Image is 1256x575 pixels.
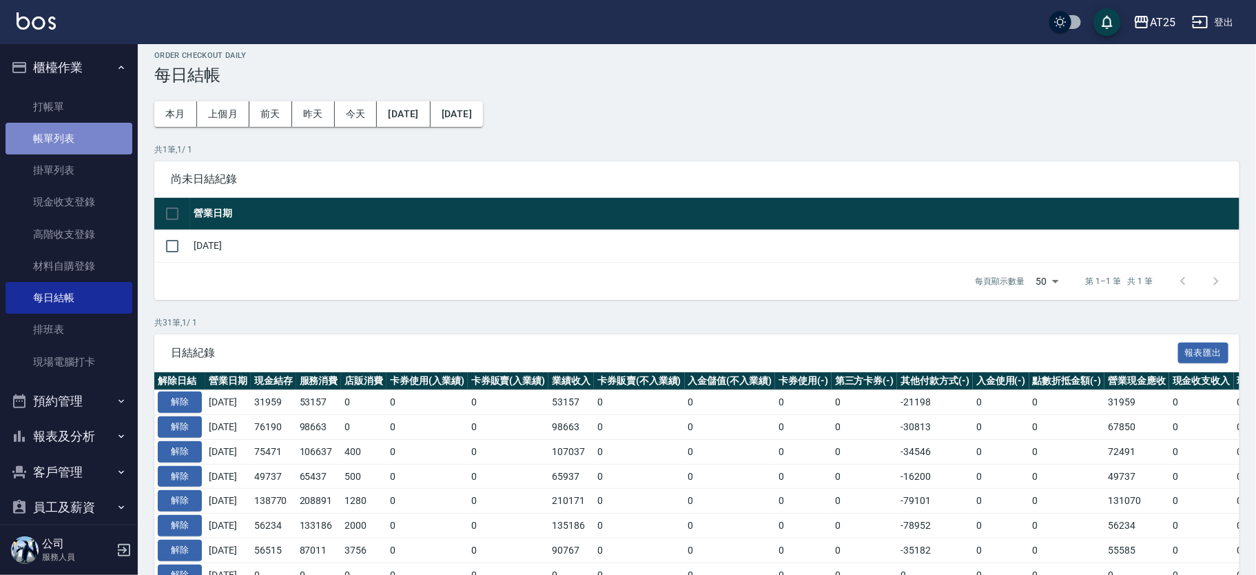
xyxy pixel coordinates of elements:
td: [DATE] [205,415,251,440]
td: 0 [468,390,549,415]
button: AT25 [1128,8,1181,37]
td: 72491 [1104,439,1169,464]
th: 卡券使用(-) [775,372,832,390]
td: 87011 [296,538,342,563]
button: 預約管理 [6,383,132,419]
th: 現金結存 [251,372,296,390]
td: 0 [1169,538,1234,563]
td: [DATE] [190,230,1239,262]
td: 0 [685,538,776,563]
td: 0 [468,514,549,538]
button: [DATE] [377,101,430,127]
td: -35182 [897,538,973,563]
td: 75471 [251,439,296,464]
td: 90767 [548,538,594,563]
td: 0 [832,464,898,489]
a: 打帳單 [6,91,132,123]
td: 0 [832,489,898,514]
button: 解除 [158,416,202,438]
td: 0 [1169,390,1234,415]
td: 0 [387,390,468,415]
div: AT25 [1150,14,1175,31]
td: 0 [387,464,468,489]
div: 50 [1031,263,1064,300]
td: 0 [594,390,685,415]
a: 高階收支登錄 [6,219,132,250]
td: 0 [973,464,1029,489]
td: -16200 [897,464,973,489]
td: 0 [1029,464,1105,489]
td: -21198 [897,390,973,415]
td: 0 [775,538,832,563]
h5: 公司 [42,537,112,551]
th: 其他付款方式(-) [897,372,973,390]
td: 0 [594,415,685,440]
td: 0 [685,415,776,440]
td: [DATE] [205,439,251,464]
button: 解除 [158,392,202,413]
th: 卡券販賣(入業績) [468,372,549,390]
th: 點數折抵金額(-) [1029,372,1105,390]
td: 107037 [548,439,594,464]
td: 400 [341,439,387,464]
th: 店販消費 [341,372,387,390]
td: 31959 [251,390,296,415]
p: 共 1 筆, 1 / 1 [154,143,1239,156]
td: 0 [1029,439,1105,464]
td: 53157 [548,390,594,415]
td: 0 [775,514,832,538]
button: 解除 [158,441,202,463]
td: 31959 [1104,390,1169,415]
td: 65437 [296,464,342,489]
td: 0 [685,390,776,415]
td: 0 [973,439,1029,464]
span: 日結紀錄 [171,346,1178,360]
td: 0 [1169,464,1234,489]
td: 55585 [1104,538,1169,563]
td: 0 [973,514,1029,538]
td: 0 [685,464,776,489]
td: 0 [1029,489,1105,514]
th: 營業日期 [205,372,251,390]
td: 0 [341,415,387,440]
th: 服務消費 [296,372,342,390]
td: 0 [468,538,549,563]
td: 0 [832,439,898,464]
th: 業績收入 [548,372,594,390]
td: [DATE] [205,514,251,538]
a: 每日結帳 [6,282,132,314]
td: -34546 [897,439,973,464]
p: 每頁顯示數量 [976,275,1025,287]
img: Person [11,536,39,564]
h2: Order checkout daily [154,51,1239,60]
p: 第 1–1 筆 共 1 筆 [1086,275,1153,287]
td: 106637 [296,439,342,464]
td: 0 [387,489,468,514]
th: 解除日結 [154,372,205,390]
span: 尚未日結紀錄 [171,172,1223,186]
td: -78952 [897,514,973,538]
td: 0 [468,439,549,464]
th: 第三方卡券(-) [832,372,898,390]
td: 0 [832,514,898,538]
th: 卡券使用(入業績) [387,372,468,390]
td: 1280 [341,489,387,514]
td: 138770 [251,489,296,514]
button: 報表匯出 [1178,343,1229,364]
td: 0 [775,489,832,514]
td: [DATE] [205,538,251,563]
td: 0 [1029,415,1105,440]
td: 208891 [296,489,342,514]
td: 0 [468,489,549,514]
button: 報表及分析 [6,418,132,454]
td: 0 [1169,489,1234,514]
td: 65937 [548,464,594,489]
td: 131070 [1104,489,1169,514]
a: 報表匯出 [1178,345,1229,359]
td: 0 [775,464,832,489]
td: 56515 [251,538,296,563]
button: 員工及薪資 [6,490,132,525]
td: 0 [1029,390,1105,415]
td: 0 [468,415,549,440]
td: 0 [594,464,685,489]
